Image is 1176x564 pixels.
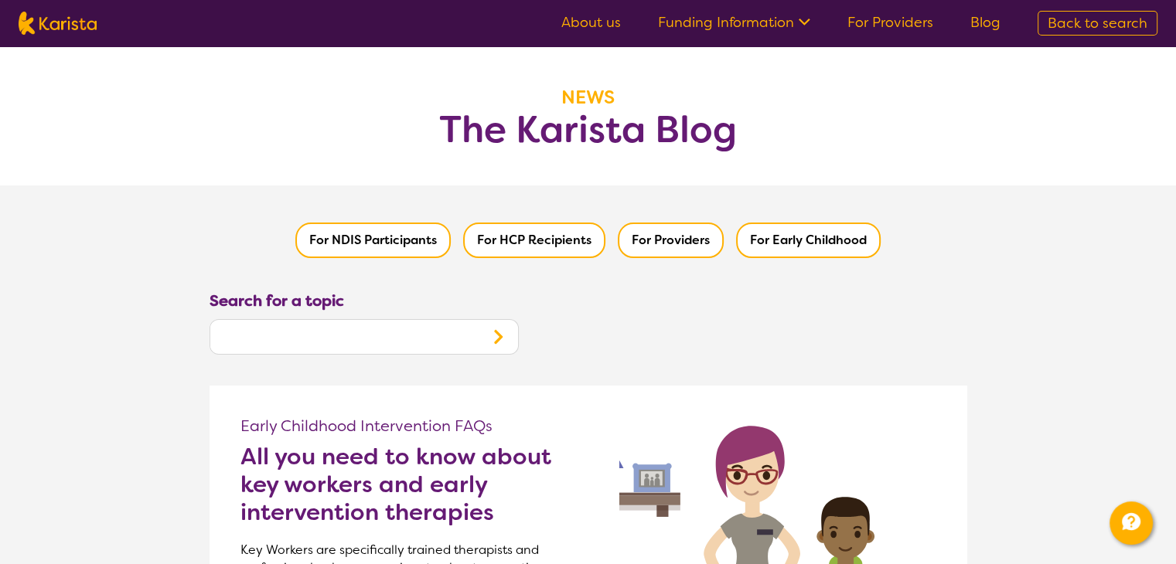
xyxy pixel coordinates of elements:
button: Filter by Providers [618,223,724,258]
a: All you need to know about key workers and early intervention therapies [240,443,588,526]
button: Filter by HCP Recipients [463,223,605,258]
label: Search for a topic [210,289,344,312]
a: About us [561,13,621,32]
a: Blog [970,13,1000,32]
a: Back to search [1038,11,1157,36]
span: Back to search [1048,14,1147,32]
img: Karista logo [19,12,97,35]
p: Early Childhood Intervention FAQs [240,416,588,435]
button: Filter by Early Childhood [736,223,881,258]
a: Funding Information [658,13,810,32]
button: Filter by NDIS Participants [295,223,451,258]
button: Channel Menu [1110,501,1153,545]
button: Search [478,320,518,354]
a: For Providers [847,13,933,32]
